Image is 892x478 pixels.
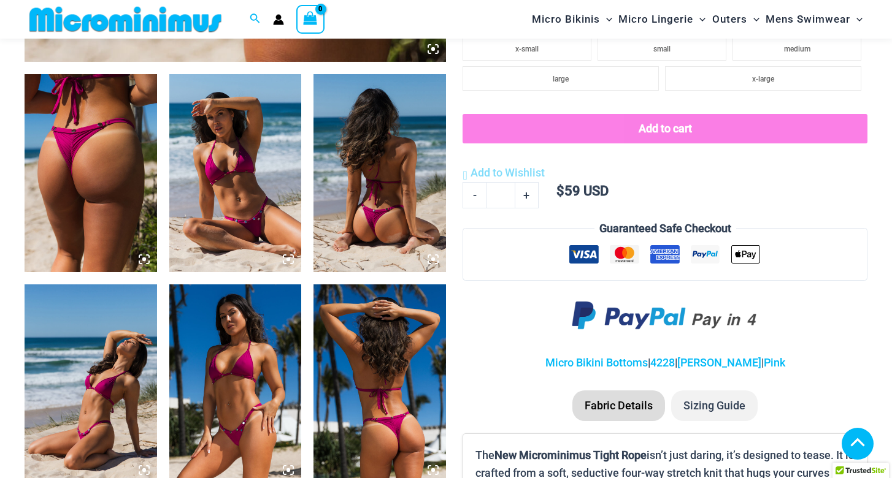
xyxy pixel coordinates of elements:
[665,66,861,91] li: x-large
[693,4,706,35] span: Menu Toggle
[764,356,785,369] a: Pink
[463,354,867,372] p: | | |
[752,75,774,83] span: x-large
[615,4,709,35] a: Micro LingerieMenu ToggleMenu Toggle
[545,356,648,369] a: Micro Bikini Bottoms
[169,74,302,272] img: Tight Rope Pink 319 Top 4228 Thong
[556,183,609,199] bdi: 59 USD
[273,14,284,25] a: Account icon link
[600,4,612,35] span: Menu Toggle
[763,4,866,35] a: Mens SwimwearMenu ToggleMenu Toggle
[25,74,157,272] img: Tight Rope Pink 4228 Thong
[486,182,515,208] input: Product quantity
[463,182,486,208] a: -
[463,66,659,91] li: large
[463,114,867,143] button: Add to cart
[618,4,693,35] span: Micro Lingerie
[250,12,261,27] a: Search icon link
[709,4,763,35] a: OutersMenu ToggleMenu Toggle
[313,74,446,272] img: Tight Rope Pink 319 Top 4228 Thong
[463,36,591,61] li: x-small
[463,164,544,182] a: Add to Wishlist
[784,45,810,53] span: medium
[532,4,600,35] span: Micro Bikinis
[25,6,226,33] img: MM SHOP LOGO FLAT
[650,356,675,369] a: 4228
[598,36,726,61] li: small
[515,182,539,208] a: +
[712,4,747,35] span: Outers
[671,390,758,421] li: Sizing Guide
[766,4,850,35] span: Mens Swimwear
[515,45,539,53] span: x-small
[471,166,545,179] span: Add to Wishlist
[732,36,861,61] li: medium
[653,45,671,53] span: small
[296,5,325,33] a: View Shopping Cart, empty
[494,449,647,461] b: New Microminimus Tight Rope
[850,4,863,35] span: Menu Toggle
[677,356,761,369] a: [PERSON_NAME]
[529,4,615,35] a: Micro BikinisMenu ToggleMenu Toggle
[556,183,564,199] span: $
[594,219,736,238] legend: Guaranteed Safe Checkout
[572,390,665,421] li: Fabric Details
[553,75,569,83] span: large
[747,4,759,35] span: Menu Toggle
[527,2,867,37] nav: Site Navigation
